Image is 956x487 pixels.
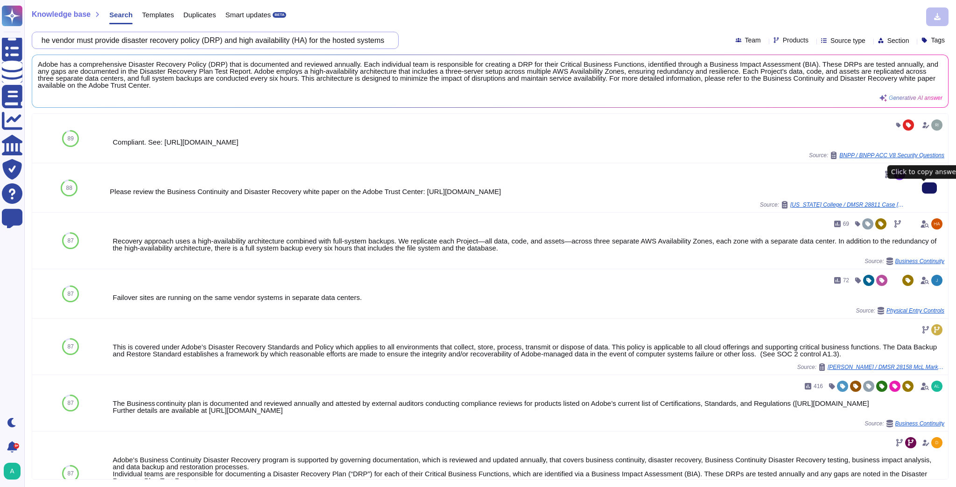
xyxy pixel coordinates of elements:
span: 87 [68,291,74,297]
span: Source: [865,257,944,265]
span: 88 [66,185,72,191]
span: Products [783,37,808,43]
span: Source: [797,363,944,371]
span: Tags [931,37,945,43]
span: [PERSON_NAME] / DMSR 28158 McL Marketo IT Third Party Risk Profile [DATE] [828,364,944,370]
div: Please review the Business Continuity and Disaster Recovery white paper on the Adobe Trust Center... [110,188,907,195]
div: Recovery approach uses a high-availability architecture combined with full-system backups. We rep... [112,237,944,251]
div: Compliant. See: [URL][DOMAIN_NAME] [112,139,944,146]
span: Adobe has a comprehensive Disaster Recovery Policy (DRP) that is documented and reviewed annually... [38,61,942,89]
span: Knowledge base [32,11,91,18]
div: This is covered under Adobe’s Disaster Recovery Standards and Policy which applies to all environ... [112,343,944,357]
img: user [931,437,942,448]
div: Failover sites are running on the same vendor systems in separate data centers. [112,294,944,301]
div: The Business continuity plan is documented and reviewed annually and attested by external auditor... [112,400,944,414]
span: Team [745,37,761,43]
span: 87 [68,471,74,476]
img: user [4,463,21,480]
span: 416 [814,383,823,389]
img: user [931,381,942,392]
span: 87 [68,400,74,406]
span: 87 [68,238,74,243]
span: 72 [843,278,849,283]
span: Physical Entry Controls [886,308,944,313]
span: 89 [68,136,74,141]
input: Search a question or template... [37,32,389,49]
img: user [931,119,942,131]
span: Section [887,37,909,44]
span: Business Continuity [895,421,944,426]
span: Source: [865,420,944,427]
span: Source type [830,37,865,44]
span: Search [109,11,133,18]
span: Source: [760,201,907,209]
span: Source: [809,152,944,159]
span: 69 [843,221,849,227]
span: Business Continuity [895,258,944,264]
div: 9+ [14,443,19,449]
span: [US_STATE] College / DMSR 28811 Case [US_STATE] Site RFP [790,202,907,208]
button: user [2,461,27,481]
img: user [931,218,942,230]
div: BETA [273,12,286,18]
span: 87 [68,344,74,349]
span: Duplicates [183,11,216,18]
span: Generative AI answer [889,95,942,101]
span: Source: [856,307,944,314]
span: BNPP / BNPP ACC V8 Security Questions [839,153,944,158]
img: user [931,275,942,286]
span: Smart updates [225,11,271,18]
span: Templates [142,11,174,18]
